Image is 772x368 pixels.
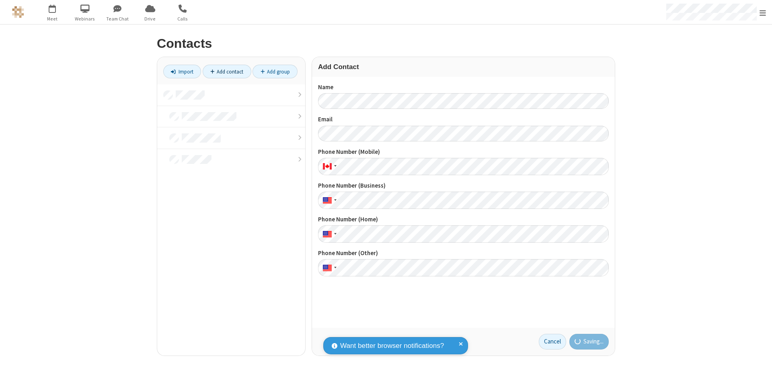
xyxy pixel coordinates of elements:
[135,15,165,22] span: Drive
[168,15,198,22] span: Calls
[163,65,201,78] a: Import
[318,259,339,276] div: United States: + 1
[70,15,100,22] span: Webinars
[157,37,615,51] h2: Contacts
[318,181,609,190] label: Phone Number (Business)
[318,83,609,92] label: Name
[318,215,609,224] label: Phone Number (Home)
[583,337,604,346] span: Saving...
[318,158,339,175] div: Canada: + 1
[318,225,339,243] div: United States: + 1
[539,334,566,350] a: Cancel
[253,65,298,78] a: Add group
[203,65,251,78] a: Add contact
[103,15,133,22] span: Team Chat
[318,147,609,157] label: Phone Number (Mobile)
[318,63,609,71] h3: Add Contact
[12,6,24,18] img: QA Selenium DO NOT DELETE OR CHANGE
[318,115,609,124] label: Email
[569,334,609,350] button: Saving...
[318,249,609,258] label: Phone Number (Other)
[318,192,339,209] div: United States: + 1
[37,15,68,22] span: Meet
[340,341,444,351] span: Want better browser notifications?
